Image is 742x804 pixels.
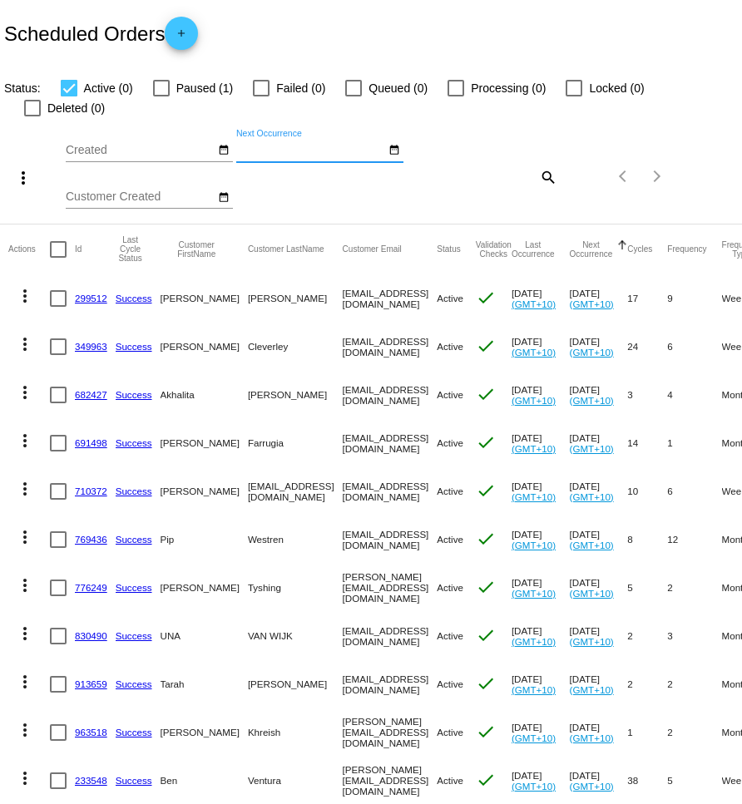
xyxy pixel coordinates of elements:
[512,588,556,599] a: (GMT+10)
[570,443,614,454] a: (GMT+10)
[437,582,463,593] span: Active
[369,78,428,98] span: Queued (0)
[343,564,438,612] mat-cell: [PERSON_NAME][EMAIL_ADDRESS][DOMAIN_NAME]
[343,371,438,419] mat-cell: [EMAIL_ADDRESS][DOMAIN_NAME]
[343,419,438,467] mat-cell: [EMAIL_ADDRESS][DOMAIN_NAME]
[161,467,248,515] mat-cell: [PERSON_NAME]
[627,515,667,564] mat-cell: 8
[343,244,402,254] button: Change sorting for CustomerEmail
[570,660,628,708] mat-cell: [DATE]
[667,564,721,612] mat-cell: 2
[512,684,556,695] a: (GMT+10)
[570,781,614,792] a: (GMT+10)
[512,612,570,660] mat-cell: [DATE]
[476,529,496,549] mat-icon: check
[570,274,628,323] mat-cell: [DATE]
[627,612,667,660] mat-cell: 2
[116,727,152,737] a: Success
[627,564,667,612] mat-cell: 5
[570,323,628,371] mat-cell: [DATE]
[161,612,248,660] mat-cell: UNA
[161,660,248,708] mat-cell: Tarah
[570,298,614,309] a: (GMT+10)
[570,491,614,502] a: (GMT+10)
[15,768,35,788] mat-icon: more_vert
[4,17,198,50] h2: Scheduled Orders
[218,144,230,157] mat-icon: date_range
[84,78,133,98] span: Active (0)
[116,775,152,786] a: Success
[570,684,614,695] a: (GMT+10)
[116,678,152,689] a: Success
[512,419,570,467] mat-cell: [DATE]
[75,293,107,303] a: 299512
[437,341,463,352] span: Active
[512,274,570,323] mat-cell: [DATE]
[667,467,721,515] mat-cell: 6
[512,347,556,358] a: (GMT+10)
[627,323,667,371] mat-cell: 24
[512,443,556,454] a: (GMT+10)
[116,293,152,303] a: Success
[161,323,248,371] mat-cell: [PERSON_NAME]
[667,371,721,419] mat-cell: 4
[476,336,496,356] mat-icon: check
[236,144,386,157] input: Next Occurrence
[476,224,512,274] mat-header-cell: Validation Checks
[276,78,325,98] span: Failed (0)
[248,244,324,254] button: Change sorting for CustomerLastName
[161,708,248,757] mat-cell: [PERSON_NAME]
[116,534,152,545] a: Success
[248,371,343,419] mat-cell: [PERSON_NAME]
[248,323,343,371] mat-cell: Cleverley
[176,78,233,98] span: Paused (1)
[116,582,152,593] a: Success
[570,732,614,743] a: (GMT+10)
[437,775,463,786] span: Active
[476,384,496,404] mat-icon: check
[667,660,721,708] mat-cell: 2
[627,660,667,708] mat-cell: 2
[248,274,343,323] mat-cell: [PERSON_NAME]
[15,575,35,595] mat-icon: more_vert
[570,708,628,757] mat-cell: [DATE]
[512,240,555,259] button: Change sorting for LastOccurrenceUtc
[570,612,628,660] mat-cell: [DATE]
[161,240,233,259] button: Change sorting for CustomerFirstName
[75,244,82,254] button: Change sorting for Id
[343,612,438,660] mat-cell: [EMAIL_ADDRESS][DOMAIN_NAME]
[570,636,614,647] a: (GMT+10)
[75,437,107,448] a: 691498
[570,515,628,564] mat-cell: [DATE]
[437,630,463,641] span: Active
[512,491,556,502] a: (GMT+10)
[476,625,496,645] mat-icon: check
[512,540,556,550] a: (GMT+10)
[15,720,35,740] mat-icon: more_vert
[476,673,496,693] mat-icon: check
[437,678,463,689] span: Active
[248,467,343,515] mat-cell: [EMAIL_ADDRESS][DOMAIN_NAME]
[476,432,496,452] mat-icon: check
[75,727,107,737] a: 963518
[15,286,35,306] mat-icon: more_vert
[343,660,438,708] mat-cell: [EMAIL_ADDRESS][DOMAIN_NAME]
[75,341,107,352] a: 349963
[15,672,35,692] mat-icon: more_vert
[75,486,107,496] a: 710372
[116,389,152,400] a: Success
[570,588,614,599] a: (GMT+10)
[15,527,35,547] mat-icon: more_vert
[512,323,570,371] mat-cell: [DATE]
[476,577,496,597] mat-icon: check
[512,660,570,708] mat-cell: [DATE]
[512,515,570,564] mat-cell: [DATE]
[476,481,496,501] mat-icon: check
[512,564,570,612] mat-cell: [DATE]
[667,612,721,660] mat-cell: 3
[627,371,667,419] mat-cell: 3
[641,160,674,193] button: Next page
[627,419,667,467] mat-cell: 14
[570,564,628,612] mat-cell: [DATE]
[161,564,248,612] mat-cell: [PERSON_NAME]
